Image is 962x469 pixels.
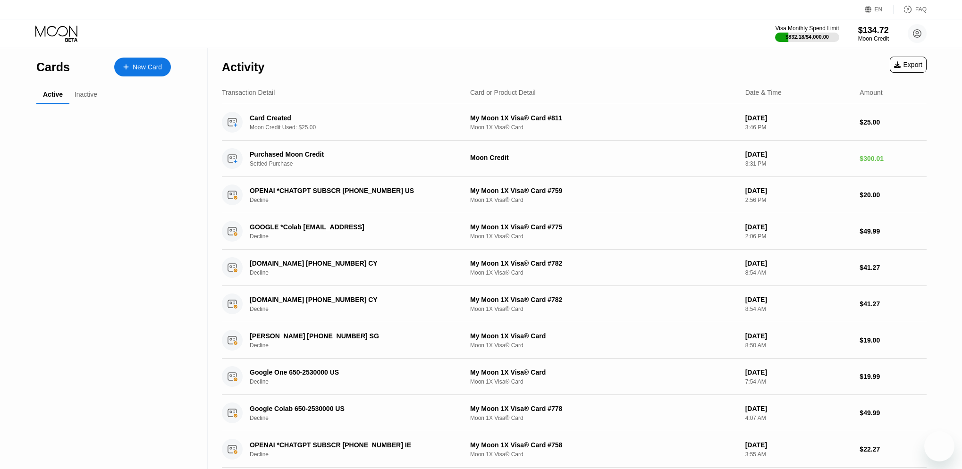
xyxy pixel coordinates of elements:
[745,233,852,240] div: 2:06 PM
[470,306,738,312] div: Moon 1X Visa® Card
[470,368,738,376] div: My Moon 1X Visa® Card
[250,269,466,276] div: Decline
[470,405,738,412] div: My Moon 1X Visa® Card #778
[470,223,738,231] div: My Moon 1X Visa® Card #775
[745,306,852,312] div: 8:54 AM
[894,5,927,14] div: FAQ
[114,58,171,76] div: New Card
[250,160,466,167] div: Settled Purchase
[860,227,927,235] div: $49.99
[894,61,922,68] div: Export
[470,441,738,449] div: My Moon 1X Visa® Card #758
[250,223,451,231] div: GOOGLE *Colab [EMAIL_ADDRESS]
[745,160,852,167] div: 3:31 PM
[250,306,466,312] div: Decline
[250,378,466,385] div: Decline
[745,151,852,158] div: [DATE]
[858,25,889,35] div: $134.72
[860,118,927,126] div: $25.00
[745,378,852,385] div: 7:54 AM
[785,34,829,40] div: $832.18 / $4,000.00
[470,154,738,161] div: Moon Credit
[858,25,889,42] div: $134.72Moon Credit
[222,395,927,431] div: Google Colab 650-2530000 USDeclineMy Moon 1X Visa® Card #778Moon 1X Visa® Card[DATE]4:07 AM$49.99
[860,445,927,453] div: $22.27
[133,63,162,71] div: New Card
[43,91,63,98] div: Active
[75,91,97,98] div: Inactive
[470,342,738,349] div: Moon 1X Visa® Card
[250,451,466,458] div: Decline
[924,431,954,461] iframe: Button to launch messaging window
[745,405,852,412] div: [DATE]
[470,260,738,267] div: My Moon 1X Visa® Card #782
[858,35,889,42] div: Moon Credit
[250,151,451,158] div: Purchased Moon Credit
[36,60,70,74] div: Cards
[745,415,852,421] div: 4:07 AM
[860,155,927,162] div: $300.01
[222,104,927,141] div: Card CreatedMoon Credit Used: $25.00My Moon 1X Visa® Card #811Moon 1X Visa® Card[DATE]3:46 PM$25.00
[250,332,451,340] div: [PERSON_NAME] [PHONE_NUMBER] SG
[860,191,927,199] div: $20.00
[222,359,927,395] div: Google One 650-2530000 USDeclineMy Moon 1X Visa® CardMoon 1X Visa® Card[DATE]7:54 AM$19.99
[250,415,466,421] div: Decline
[745,187,852,194] div: [DATE]
[222,60,264,74] div: Activity
[250,441,451,449] div: OPENAI *CHATGPT SUBSCR [PHONE_NUMBER] IE
[860,300,927,308] div: $41.27
[470,296,738,303] div: My Moon 1X Visa® Card #782
[470,378,738,385] div: Moon 1X Visa® Card
[470,415,738,421] div: Moon 1X Visa® Card
[222,322,927,359] div: [PERSON_NAME] [PHONE_NUMBER] SGDeclineMy Moon 1X Visa® CardMoon 1X Visa® Card[DATE]8:50 AM$19.00
[745,124,852,131] div: 3:46 PM
[860,409,927,417] div: $49.99
[745,368,852,376] div: [DATE]
[250,260,451,267] div: [DOMAIN_NAME] [PHONE_NUMBER] CY
[222,286,927,322] div: [DOMAIN_NAME] [PHONE_NUMBER] CYDeclineMy Moon 1X Visa® Card #782Moon 1X Visa® Card[DATE]8:54 AM$4...
[250,197,466,203] div: Decline
[470,187,738,194] div: My Moon 1X Visa® Card #759
[250,187,451,194] div: OPENAI *CHATGPT SUBSCR [PHONE_NUMBER] US
[860,373,927,380] div: $19.99
[250,368,451,376] div: Google One 650-2530000 US
[222,431,927,468] div: OPENAI *CHATGPT SUBSCR [PHONE_NUMBER] IEDeclineMy Moon 1X Visa® Card #758Moon 1X Visa® Card[DATE]...
[745,342,852,349] div: 8:50 AM
[250,114,451,122] div: Card Created
[745,269,852,276] div: 8:54 AM
[470,269,738,276] div: Moon 1X Visa® Card
[222,250,927,286] div: [DOMAIN_NAME] [PHONE_NUMBER] CYDeclineMy Moon 1X Visa® Card #782Moon 1X Visa® Card[DATE]8:54 AM$4...
[470,233,738,240] div: Moon 1X Visa® Card
[470,124,738,131] div: Moon 1X Visa® Card
[470,197,738,203] div: Moon 1X Visa® Card
[745,223,852,231] div: [DATE]
[745,296,852,303] div: [DATE]
[745,114,852,122] div: [DATE]
[745,260,852,267] div: [DATE]
[470,89,536,96] div: Card or Product Detail
[222,141,927,177] div: Purchased Moon CreditSettled PurchaseMoon Credit[DATE]3:31 PM$300.01
[470,332,738,340] div: My Moon 1X Visa® Card
[222,213,927,250] div: GOOGLE *Colab [EMAIL_ADDRESS]DeclineMy Moon 1X Visa® Card #775Moon 1X Visa® Card[DATE]2:06 PM$49.99
[875,6,883,13] div: EN
[865,5,894,14] div: EN
[745,332,852,340] div: [DATE]
[745,197,852,203] div: 2:56 PM
[222,89,275,96] div: Transaction Detail
[775,25,839,42] div: Visa Monthly Spend Limit$832.18/$4,000.00
[860,336,927,344] div: $19.00
[250,124,466,131] div: Moon Credit Used: $25.00
[250,405,451,412] div: Google Colab 650-2530000 US
[470,451,738,458] div: Moon 1X Visa® Card
[222,177,927,213] div: OPENAI *CHATGPT SUBSCR [PHONE_NUMBER] USDeclineMy Moon 1X Visa® Card #759Moon 1X Visa® Card[DATE]...
[745,89,782,96] div: Date & Time
[775,25,839,32] div: Visa Monthly Spend Limit
[860,89,882,96] div: Amount
[745,441,852,449] div: [DATE]
[470,114,738,122] div: My Moon 1X Visa® Card #811
[250,342,466,349] div: Decline
[745,451,852,458] div: 3:55 AM
[250,233,466,240] div: Decline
